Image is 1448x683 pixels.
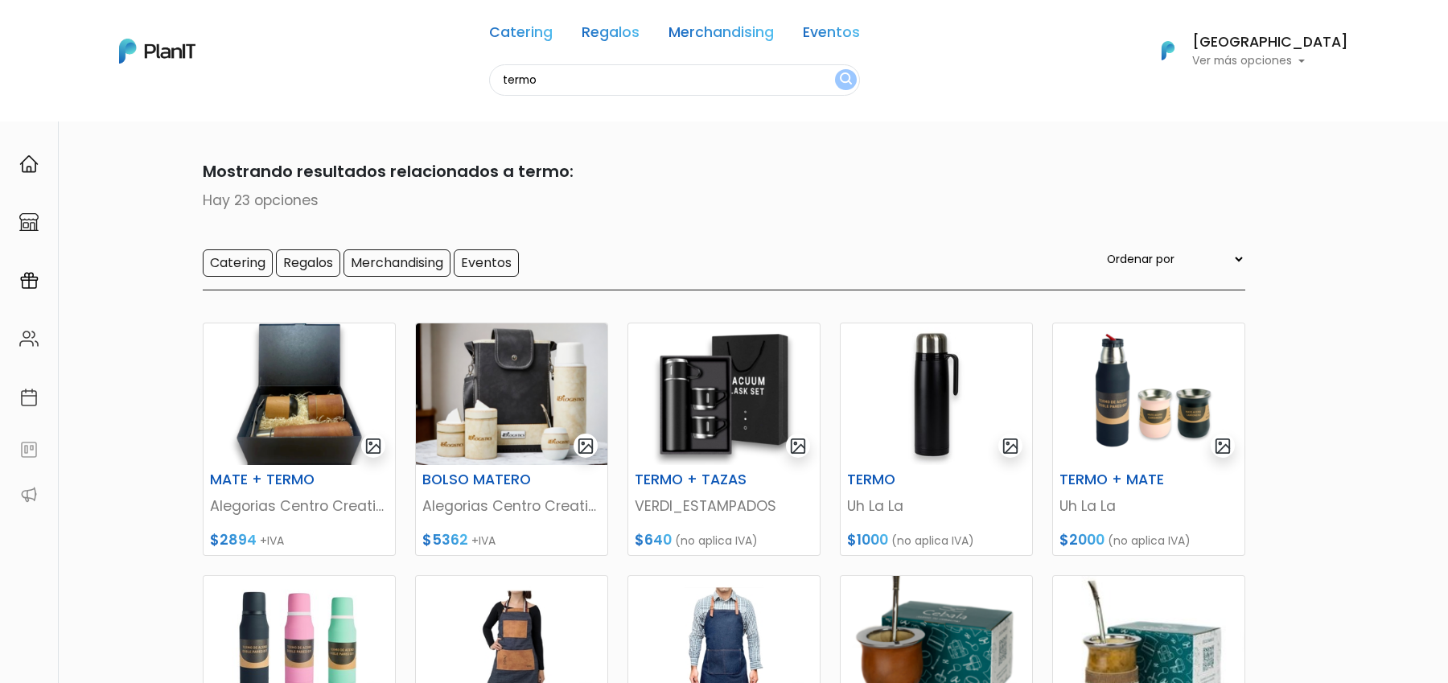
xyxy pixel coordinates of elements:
[119,39,195,64] img: PlanIt Logo
[200,471,332,488] h6: MATE + TERMO
[276,249,340,277] input: Regalos
[19,154,39,174] img: home-e721727adea9d79c4d83392d1f703f7f8bce08238fde08b1acbfd93340b81755.svg
[1002,437,1020,455] img: gallery-light
[19,440,39,459] img: feedback-78b5a0c8f98aac82b08bfc38622c3050aee476f2c9584af64705fc4e61158814.svg
[260,533,284,549] span: +IVA
[204,323,395,465] img: thumb_2000___2000-Photoroom__50_.png
[1059,496,1238,516] p: Uh La La
[668,26,774,45] a: Merchandising
[413,471,545,488] h6: BOLSO MATERO
[840,72,852,88] img: search_button-432b6d5273f82d61273b3651a40e1bd1b912527efae98b1b7a1b2c0702e16a8d.svg
[891,533,974,549] span: (no aplica IVA)
[841,323,1032,465] img: thumb_Lunchera_1__1___copia_-Photoroom__92_.jpg
[489,64,860,96] input: Buscá regalos, desayunos, y más
[203,323,396,556] a: gallery-light MATE + TERMO Alegorias Centro Creativo $2894 +IVA
[416,323,607,465] img: thumb_Captura_de_pantalla_2023-08-30_155400-PhotoRoom__1_.png
[415,323,608,556] a: gallery-light BOLSO MATERO Alegorias Centro Creativo $5362 +IVA
[203,249,273,277] input: Catering
[1050,471,1182,488] h6: TERMO + MATE
[203,190,1245,211] p: Hay 23 opciones
[1192,35,1348,50] h6: [GEOGRAPHIC_DATA]
[675,533,758,549] span: (no aplica IVA)
[471,533,496,549] span: +IVA
[625,471,757,488] h6: TERMO + TAZAS
[847,530,888,549] span: $1000
[1052,323,1245,556] a: gallery-light TERMO + MATE Uh La La $2000 (no aplica IVA)
[210,530,257,549] span: $2894
[840,323,1033,556] a: gallery-light TERMO Uh La La $1000 (no aplica IVA)
[837,471,969,488] h6: TERMO
[582,26,640,45] a: Regalos
[635,496,813,516] p: VERDI_ESTAMPADOS
[422,496,601,516] p: Alegorias Centro Creativo
[489,26,553,45] a: Catering
[210,496,389,516] p: Alegorias Centro Creativo
[19,329,39,348] img: people-662611757002400ad9ed0e3c099ab2801c6687ba6c219adb57efc949bc21e19d.svg
[1059,530,1105,549] span: $2000
[422,530,468,549] span: $5362
[1108,533,1191,549] span: (no aplica IVA)
[635,530,672,549] span: $640
[1053,323,1244,465] img: thumb_Dise%C3%B1o_sin_t%C3%ADtulo__9_.png
[789,437,808,455] img: gallery-light
[1214,437,1232,455] img: gallery-light
[628,323,820,465] img: thumb_2000___2000-Photoroom__42_.png
[847,496,1026,516] p: Uh La La
[19,212,39,232] img: marketplace-4ceaa7011d94191e9ded77b95e3339b90024bf715f7c57f8cf31f2d8c509eaba.svg
[1141,30,1348,72] button: PlanIt Logo [GEOGRAPHIC_DATA] Ver más opciones
[803,26,860,45] a: Eventos
[454,249,519,277] input: Eventos
[19,388,39,407] img: calendar-87d922413cdce8b2cf7b7f5f62616a5cf9e4887200fb71536465627b3292af00.svg
[627,323,821,556] a: gallery-light TERMO + TAZAS VERDI_ESTAMPADOS $640 (no aplica IVA)
[364,437,383,455] img: gallery-light
[1150,33,1186,68] img: PlanIt Logo
[577,437,595,455] img: gallery-light
[19,485,39,504] img: partners-52edf745621dab592f3b2c58e3bca9d71375a7ef29c3b500c9f145b62cc070d4.svg
[343,249,450,277] input: Merchandising
[203,159,1245,183] p: Mostrando resultados relacionados a termo:
[19,271,39,290] img: campaigns-02234683943229c281be62815700db0a1741e53638e28bf9629b52c665b00959.svg
[1192,56,1348,67] p: Ver más opciones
